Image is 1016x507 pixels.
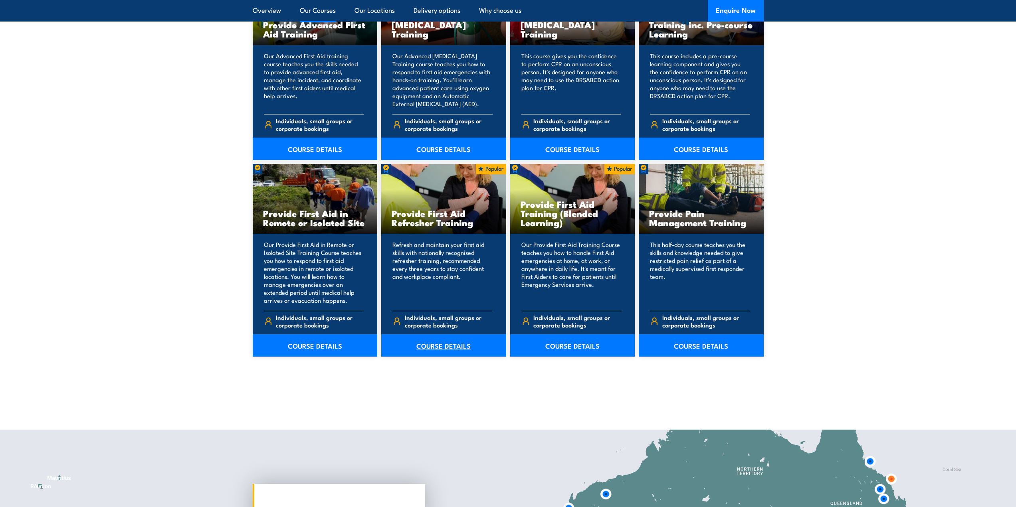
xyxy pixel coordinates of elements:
[405,314,493,329] span: Individuals, small groups or corporate bookings
[392,241,493,304] p: Refresh and maintain your first aid skills with nationally recognised refresher training, recomme...
[381,138,506,160] a: COURSE DETAILS
[650,52,750,108] p: This course includes a pre-course learning component and gives you the confidence to perform CPR ...
[521,199,625,227] h3: Provide First Aid Training (Blended Learning)
[392,209,496,227] h3: Provide First Aid Refresher Training
[662,314,750,329] span: Individuals, small groups or corporate bookings
[264,52,364,108] p: Our Advanced First Aid training course teaches you the skills needed to provide advanced first ai...
[533,314,621,329] span: Individuals, small groups or corporate bookings
[639,334,764,357] a: COURSE DETAILS
[650,241,750,304] p: This half-day course teaches you the skills and knowledge needed to give restricted pain relief a...
[264,241,364,304] p: Our Provide First Aid in Remote or Isolated Site Training Course teaches you how to respond to fi...
[649,209,753,227] h3: Provide Pain Management Training
[392,2,496,38] h3: Provide Advanced [MEDICAL_DATA] and [MEDICAL_DATA] Training
[276,117,364,132] span: Individuals, small groups or corporate bookings
[253,138,378,160] a: COURSE DETAILS
[381,334,506,357] a: COURSE DETAILS
[662,117,750,132] span: Individuals, small groups or corporate bookings
[649,2,753,38] h3: Provide [MEDICAL_DATA] Training inc. Pre-course Learning
[263,209,367,227] h3: Provide First Aid in Remote or Isolated Site
[392,52,493,108] p: Our Advanced [MEDICAL_DATA] Training course teaches you how to respond to first aid emergencies w...
[253,334,378,357] a: COURSE DETAILS
[510,138,635,160] a: COURSE DETAILS
[533,117,621,132] span: Individuals, small groups or corporate bookings
[510,334,635,357] a: COURSE DETAILS
[276,314,364,329] span: Individuals, small groups or corporate bookings
[405,117,493,132] span: Individuals, small groups or corporate bookings
[639,138,764,160] a: COURSE DETAILS
[521,11,625,38] h3: Provide [MEDICAL_DATA] Training
[521,241,622,304] p: Our Provide First Aid Training Course teaches you how to handle First Aid emergencies at home, at...
[521,52,622,108] p: This course gives you the confidence to perform CPR on an unconscious person. It's designed for a...
[263,20,367,38] h3: Provide Advanced First Aid Training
